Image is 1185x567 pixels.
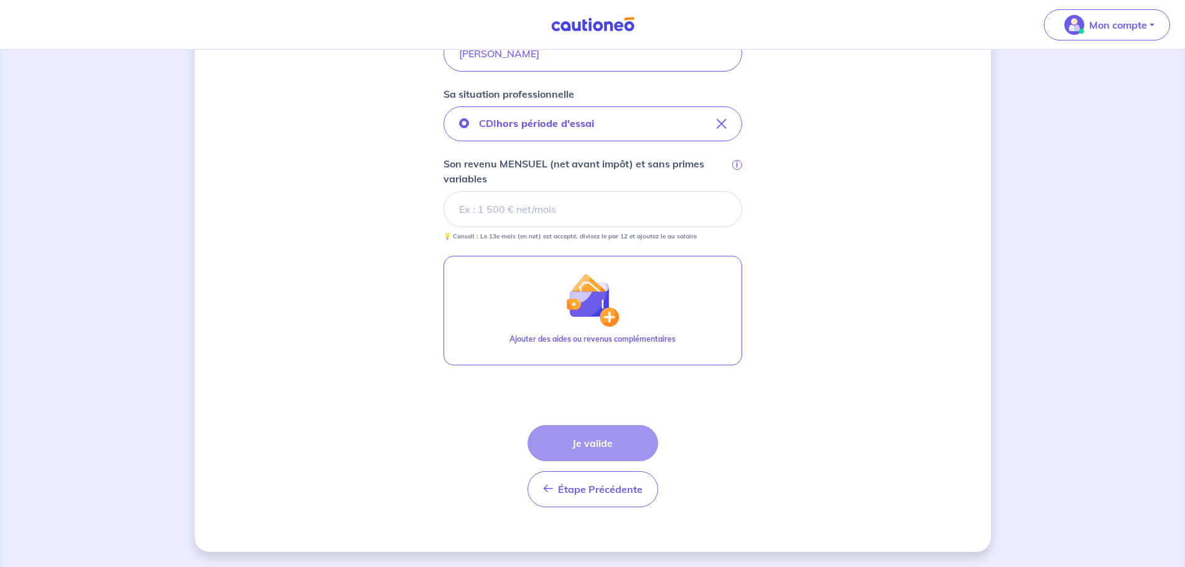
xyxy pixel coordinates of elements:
span: i [732,160,742,170]
button: CDIhors période d'essai [444,106,742,141]
p: Son revenu MENSUEL (net avant impôt) et sans primes variables [444,156,730,186]
input: Doe [444,35,742,72]
strong: hors période d'essai [496,117,594,129]
input: Ex : 1 500 € net/mois [444,191,742,227]
button: illu_wallet.svgAjouter des aides ou revenus complémentaires [444,256,742,365]
p: 💡 Conseil : Le 13e mois (en net) est accepté, divisez le par 12 et ajoutez le au salaire [444,232,697,241]
img: illu_account_valid_menu.svg [1064,15,1084,35]
button: illu_account_valid_menu.svgMon compte [1044,9,1170,40]
img: Cautioneo [546,17,639,32]
p: Ajouter des aides ou revenus complémentaires [509,334,676,345]
p: CDI [479,116,594,131]
img: illu_wallet.svg [565,273,619,327]
p: Mon compte [1089,17,1147,32]
p: Sa situation professionnelle [444,87,574,101]
span: Étape Précédente [558,483,643,495]
button: Étape Précédente [527,471,658,507]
